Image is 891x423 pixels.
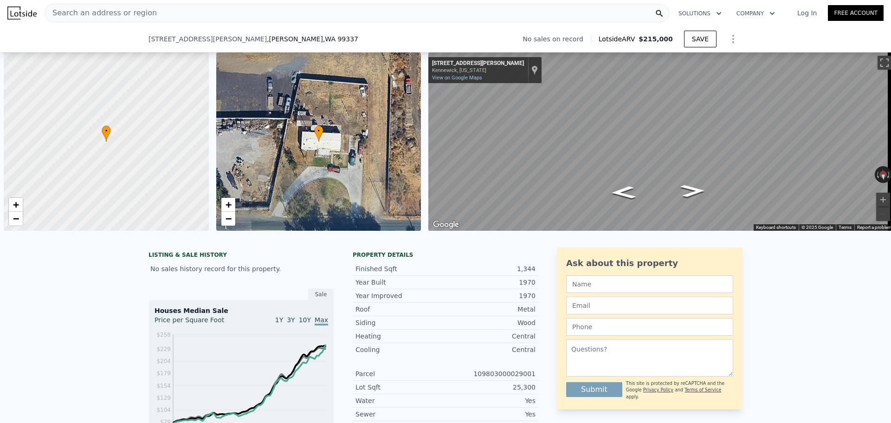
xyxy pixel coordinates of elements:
[445,291,536,300] div: 1970
[626,380,733,400] div: This site is protected by reCAPTCHA and the Google and apply.
[148,34,267,44] span: [STREET_ADDRESS][PERSON_NAME]
[156,332,171,338] tspan: $258
[355,278,445,287] div: Year Built
[432,60,524,67] div: [STREET_ADDRESS][PERSON_NAME]
[879,166,887,183] button: Reset the view
[876,193,890,207] button: Zoom in
[445,332,536,341] div: Central
[684,31,717,47] button: SAVE
[355,305,445,314] div: Roof
[315,316,328,325] span: Max
[102,127,111,135] span: •
[724,30,742,48] button: Show Options
[355,291,445,300] div: Year Improved
[323,35,358,43] span: , WA 99337
[445,369,536,378] div: 109803000029001
[355,318,445,327] div: Siding
[155,306,328,315] div: Houses Median Sale
[531,65,538,75] a: Show location on map
[684,387,721,392] a: Terms of Service
[7,7,37,20] img: Lotside
[671,5,729,22] button: Solutions
[45,7,157,19] span: Search an address or region
[839,225,852,230] a: Terms
[221,212,235,226] a: Zoom out
[355,264,445,273] div: Finished Sqft
[756,224,796,231] button: Keyboard shortcuts
[786,8,828,18] a: Log In
[566,318,733,336] input: Phone
[643,387,673,392] a: Privacy Policy
[225,213,231,224] span: −
[729,5,782,22] button: Company
[156,346,171,352] tspan: $229
[355,410,445,419] div: Sewer
[148,251,334,260] div: LISTING & SALE HISTORY
[355,345,445,354] div: Cooling
[355,396,445,405] div: Water
[156,370,171,377] tspan: $179
[639,35,673,43] span: $215,000
[566,297,733,314] input: Email
[431,219,461,231] a: Open this area in Google Maps (opens a new window)
[355,332,445,341] div: Heating
[353,251,538,259] div: Property details
[308,288,334,300] div: Sale
[445,318,536,327] div: Wood
[225,199,231,210] span: +
[828,5,884,21] a: Free Account
[13,199,19,210] span: +
[267,34,358,44] span: , [PERSON_NAME]
[355,383,445,392] div: Lot Sqft
[599,34,639,44] span: Lotside ARV
[801,225,833,230] span: © 2025 Google
[876,207,890,221] button: Zoom out
[445,264,536,273] div: 1,344
[875,166,880,183] button: Rotate counterclockwise
[275,316,283,324] span: 1Y
[445,383,536,392] div: 25,300
[102,125,111,142] div: •
[432,75,482,81] a: View on Google Maps
[445,305,536,314] div: Metal
[523,34,591,44] div: No sales on record
[566,382,622,397] button: Submit
[155,315,241,330] div: Price per Square Foot
[431,219,461,231] img: Google
[9,198,23,212] a: Zoom in
[566,275,733,293] input: Name
[156,407,171,413] tspan: $104
[445,410,536,419] div: Yes
[445,278,536,287] div: 1970
[600,183,646,202] path: Go West, E Bryson Brown Rd
[156,395,171,401] tspan: $129
[445,396,536,405] div: Yes
[287,316,295,324] span: 3Y
[148,260,334,277] div: No sales history record for this property.
[670,182,716,200] path: Go East, E Bryson Brown Rd
[156,358,171,364] tspan: $204
[445,345,536,354] div: Central
[432,67,524,73] div: Kennewick, [US_STATE]
[156,383,171,389] tspan: $154
[299,316,311,324] span: 10Y
[13,213,19,224] span: −
[221,198,235,212] a: Zoom in
[355,369,445,378] div: Parcel
[566,257,733,270] div: Ask about this property
[9,212,23,226] a: Zoom out
[314,125,323,142] div: •
[314,127,323,135] span: •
